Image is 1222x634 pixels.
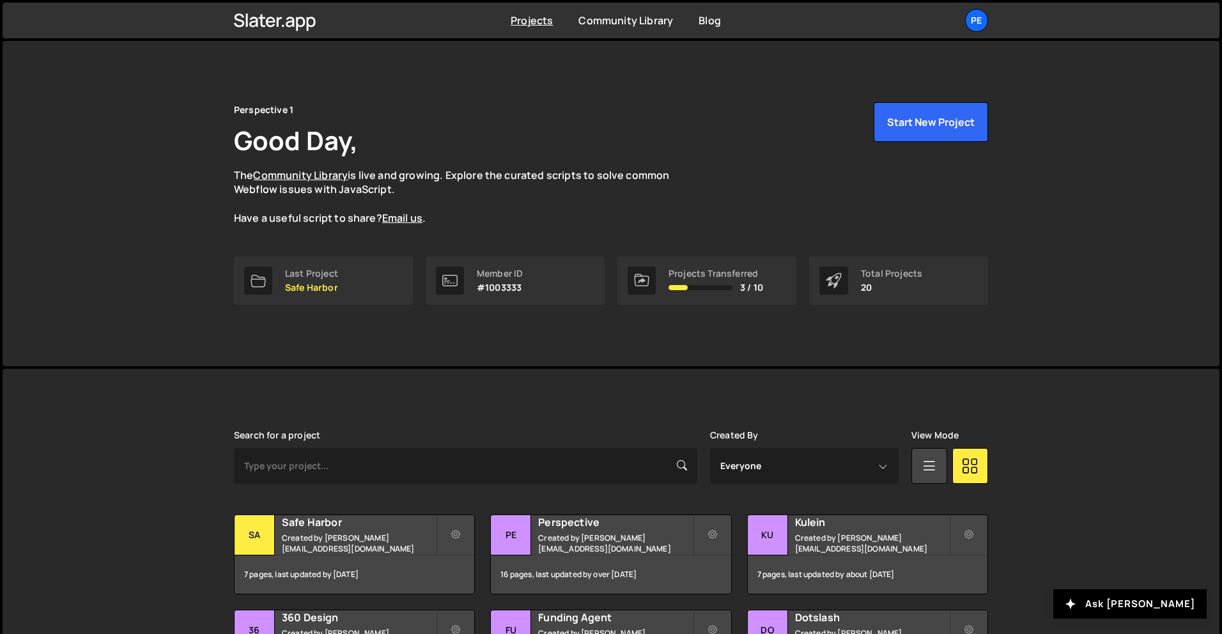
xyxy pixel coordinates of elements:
div: Total Projects [861,268,922,279]
div: 16 pages, last updated by over [DATE] [491,555,731,594]
button: Start New Project [874,102,988,142]
a: Sa Safe Harbor Created by [PERSON_NAME][EMAIL_ADDRESS][DOMAIN_NAME] 7 pages, last updated by [DATE] [234,514,475,594]
div: Pe [491,515,531,555]
h2: 360 Design [282,610,436,624]
h2: Perspective [538,515,692,529]
a: Blog [699,13,721,27]
label: View Mode [911,430,959,440]
p: The is live and growing. Explore the curated scripts to solve common Webflow issues with JavaScri... [234,168,694,226]
span: 3 / 10 [740,282,763,293]
div: 7 pages, last updated by [DATE] [235,555,474,594]
h2: Funding Agent [538,610,692,624]
a: Email us [382,211,422,225]
div: 7 pages, last updated by about [DATE] [748,555,987,594]
a: Community Library [578,13,673,27]
div: Ku [748,515,788,555]
label: Created By [710,430,759,440]
div: Last Project [285,268,338,279]
h1: Good Day, [234,123,358,158]
p: #1003333 [477,282,523,293]
a: Ku Kulein Created by [PERSON_NAME][EMAIL_ADDRESS][DOMAIN_NAME] 7 pages, last updated by about [DATE] [747,514,988,594]
h2: Dotslash [795,610,949,624]
h2: Kulein [795,515,949,529]
a: Projects [511,13,553,27]
div: Projects Transferred [669,268,763,279]
input: Type your project... [234,448,697,484]
div: Perspective 1 [234,102,293,118]
a: Pe [965,9,988,32]
a: Pe Perspective Created by [PERSON_NAME][EMAIL_ADDRESS][DOMAIN_NAME] 16 pages, last updated by ove... [490,514,731,594]
p: 20 [861,282,922,293]
div: Member ID [477,268,523,279]
button: Ask [PERSON_NAME] [1053,589,1207,619]
small: Created by [PERSON_NAME][EMAIL_ADDRESS][DOMAIN_NAME] [282,532,436,554]
small: Created by [PERSON_NAME][EMAIL_ADDRESS][DOMAIN_NAME] [538,532,692,554]
a: Community Library [253,168,348,182]
div: Sa [235,515,275,555]
p: Safe Harbor [285,282,338,293]
label: Search for a project [234,430,320,440]
h2: Safe Harbor [282,515,436,529]
small: Created by [PERSON_NAME][EMAIL_ADDRESS][DOMAIN_NAME] [795,532,949,554]
a: Last Project Safe Harbor [234,256,413,305]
